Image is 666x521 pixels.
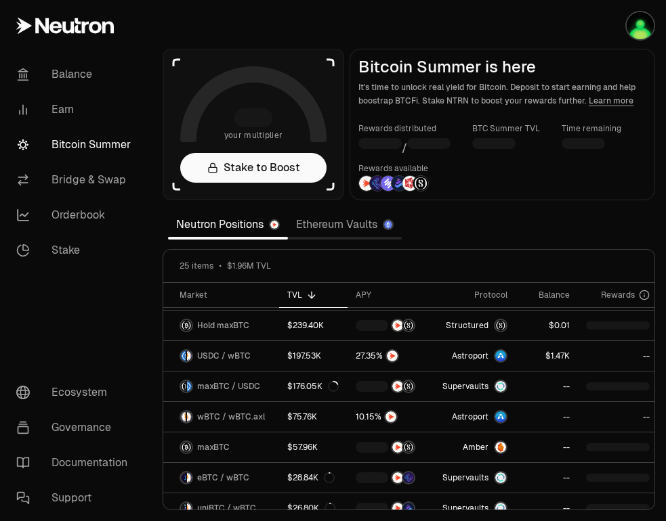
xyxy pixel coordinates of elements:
p: It's time to unlock real yield for Bitcoin. Deposit to start earning and help boostrap BTCFi. Sta... [358,81,646,108]
div: $75.76K [287,411,317,422]
img: wBTC Logo [181,411,186,422]
a: Balance [5,57,146,92]
a: AmberAmber [434,432,516,462]
img: NTRN [387,350,398,361]
a: Bridge & Swap [5,162,146,198]
a: Ethereum Vaults [288,211,402,238]
a: NTRNStructured Points [348,432,434,462]
img: Bedrock Diamonds [403,503,414,514]
a: eBTC LogowBTC LogoeBTC / wBTC [163,463,279,493]
img: Structured Points [403,320,414,331]
a: NTRNStructured Points [348,311,434,340]
img: Supervaults [495,503,506,514]
img: Ethereum Logo [384,221,392,229]
button: NTRNStructured Points [356,440,426,454]
span: USDC / wBTC [197,350,251,361]
button: NTRNBedrock Diamonds [356,501,426,515]
span: Supervaults [442,381,488,392]
img: Structured Points [403,442,414,453]
a: Governance [5,410,146,445]
img: maxBTC Logo [181,320,192,331]
span: Astroport [452,350,488,361]
img: NTRN [392,503,403,514]
a: -- [578,402,666,432]
a: SupervaultsSupervaults [434,463,516,493]
a: NTRN [348,341,434,371]
img: NTRN [359,176,374,191]
img: maxBTC Logo [181,442,192,453]
a: -- [516,371,578,401]
img: NTRN [392,320,403,331]
button: NTRN [356,410,426,424]
p: BTC Summer TVL [472,122,540,135]
a: -- [578,341,666,371]
a: maxBTC LogoHold maxBTC [163,311,279,340]
img: NTRN [386,411,396,422]
span: wBTC / wBTC.axl [197,411,265,422]
span: $1.96M TVL [227,260,271,271]
a: $239.40K [279,311,348,340]
a: Earn [5,92,146,127]
span: Supervaults [442,503,488,514]
a: Orderbook [5,198,146,233]
span: Hold maxBTC [197,320,249,331]
button: NTRNEtherFi Points [356,471,426,484]
span: maxBTC / USDC [197,381,260,392]
img: NTRN [392,381,403,392]
img: Neutron Logo [270,221,278,229]
img: LEDGER-PHIL [627,12,654,39]
a: NTRN [348,402,434,432]
img: wBTC Logo [187,350,192,361]
p: Rewards available [358,162,429,175]
a: Learn more [589,95,633,106]
img: Structured Points [403,381,414,392]
div: / [358,135,451,156]
div: $26.80K [287,503,335,514]
a: $75.76K [279,402,348,432]
img: maxBTC [495,320,506,331]
span: uniBTC / wBTC [197,503,256,514]
a: $57.96K [279,432,348,462]
a: -- [516,402,578,432]
a: SupervaultsSupervaults [434,371,516,401]
span: maxBTC [197,442,230,453]
a: Astroport [434,402,516,432]
a: Documentation [5,445,146,480]
a: Support [5,480,146,516]
div: $239.40K [287,320,324,331]
button: NTRN [356,349,426,363]
div: $197.53K [287,350,321,361]
img: uniBTC Logo [181,503,186,514]
a: USDC LogowBTC LogoUSDC / wBTC [163,341,279,371]
img: EtherFi Points [370,176,385,191]
img: Supervaults [495,472,506,483]
a: Stake [5,233,146,268]
div: Protocol [442,290,507,300]
a: -- [516,463,578,493]
img: Mars Fragments [402,176,417,191]
img: USDC Logo [187,381,192,392]
a: maxBTC LogomaxBTC [163,432,279,462]
img: EtherFi Points [403,472,414,483]
img: wBTC.axl Logo [187,411,192,422]
a: $176.05K [279,371,348,401]
img: Bedrock Diamonds [392,176,407,191]
a: Bitcoin Summer [5,127,146,162]
div: $57.96K [287,442,318,453]
a: Ecosystem [5,375,146,410]
a: Astroport [434,341,516,371]
div: $176.05K [287,381,339,392]
img: Amber [495,442,506,453]
a: Neutron Positions [168,211,288,238]
img: wBTC Logo [187,503,192,514]
img: wBTC Logo [187,472,192,483]
span: eBTC / wBTC [197,472,249,483]
a: NTRNStructured Points [348,371,434,401]
img: NTRN [392,472,403,483]
img: USDC Logo [181,350,186,361]
a: $28.84K [279,463,348,493]
img: maxBTC Logo [181,381,186,392]
a: wBTC LogowBTC.axl LogowBTC / wBTC.axl [163,402,279,432]
a: StructuredmaxBTC [434,311,516,340]
div: $28.84K [287,472,335,483]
